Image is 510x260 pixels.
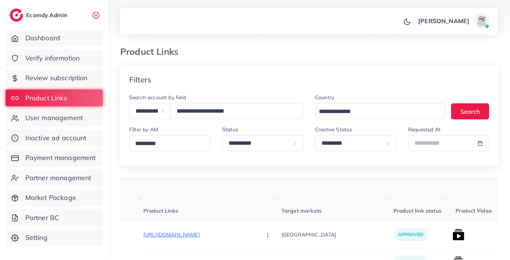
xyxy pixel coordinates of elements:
div: Search for option [129,135,210,151]
h3: Product Links [120,46,184,57]
div: Search for option [315,103,445,119]
a: User management [6,109,103,126]
span: Verify information [25,53,80,63]
a: Dashboard [6,29,103,47]
span: Partner BC [25,213,59,223]
span: Dashboard [25,33,60,43]
a: Market Package [6,189,103,206]
h4: Filters [129,75,151,84]
a: [PERSON_NAME]avatar [414,13,492,28]
a: Partner management [6,169,103,187]
span: Partner management [25,173,91,183]
span: Payment management [25,153,96,163]
a: Verify information [6,50,103,67]
span: Inactive ad account [25,133,87,143]
span: Product Video [455,207,492,214]
p: [GEOGRAPHIC_DATA] [282,226,394,243]
label: Creative Status [315,126,352,133]
img: list product video [453,229,464,241]
p: [URL][DOMAIN_NAME] [143,230,255,239]
a: Product Links [6,90,103,107]
span: Product Links [25,93,67,103]
input: Search for option [316,106,435,118]
a: Inactive ad account [6,129,103,147]
label: Requested At [408,126,441,133]
a: logoEcomdy Admin [10,9,69,22]
label: Filter by AM [129,126,158,133]
img: avatar [474,13,489,28]
a: Payment management [6,149,103,166]
p: [PERSON_NAME] [418,16,469,25]
h2: Ecomdy Admin [26,12,69,19]
img: logo [10,9,23,22]
label: Search account by field [129,94,186,101]
a: Partner BC [6,209,103,226]
a: Setting [6,229,103,246]
a: Review subscription [6,69,103,87]
span: Setting [25,233,47,242]
span: Product Links [143,207,178,214]
input: Search for option [133,138,206,150]
span: Product link status [394,207,441,214]
button: Search [451,103,489,119]
span: User management [25,113,83,123]
label: Status [222,126,238,133]
span: Review subscription [25,73,88,83]
p: approved [394,228,428,241]
span: Market Package [25,193,76,203]
span: Target markets [282,207,321,214]
label: Country [315,94,334,101]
